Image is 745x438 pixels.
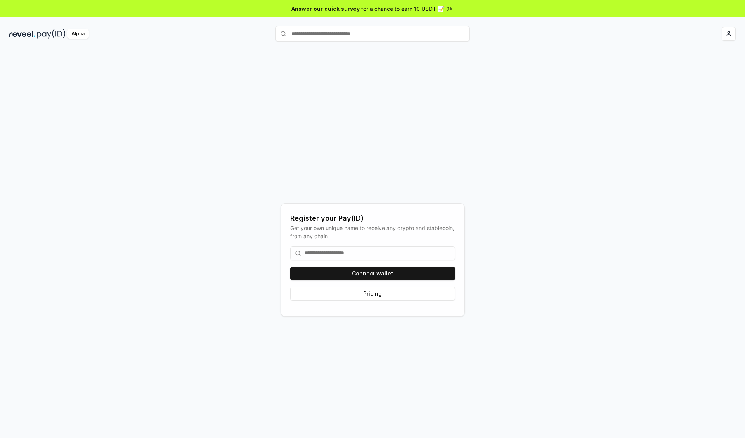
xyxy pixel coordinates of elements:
img: pay_id [37,29,66,39]
img: reveel_dark [9,29,35,39]
span: for a chance to earn 10 USDT 📝 [361,5,444,13]
div: Get your own unique name to receive any crypto and stablecoin, from any chain [290,224,455,240]
button: Pricing [290,287,455,301]
span: Answer our quick survey [291,5,360,13]
div: Register your Pay(ID) [290,213,455,224]
button: Connect wallet [290,267,455,280]
div: Alpha [67,29,89,39]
